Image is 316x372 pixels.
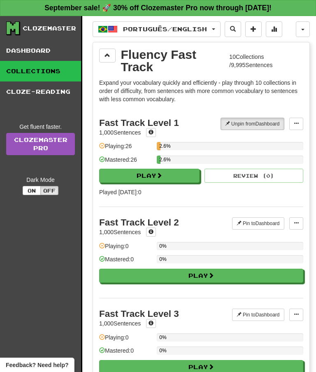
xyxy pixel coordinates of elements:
div: Fast Track Level 2 [99,217,179,228]
span: Português / English [123,26,207,33]
a: ClozemasterPro [6,133,75,155]
button: Pin toDashboard [232,217,284,230]
div: Fast Track Level 1 [99,118,179,128]
div: Fluency Fast Track [121,49,224,73]
div: 1,000 Sentences [99,128,141,137]
div: Playing: 0 [99,242,153,256]
div: Playing: 26 [99,142,153,156]
div: Fast Track Level 3 [99,309,179,319]
button: Add sentence to collection [245,21,262,37]
button: Português/English [93,21,221,37]
div: Clozemaster [23,24,76,33]
div: Playing: 0 [99,333,153,347]
div: 1,000 Sentences [99,228,141,236]
div: Dark Mode [6,176,75,184]
button: More stats [266,21,282,37]
strong: September sale! 🚀 30% off Clozemaster Pro now through [DATE]! [44,4,272,12]
button: Pin toDashboard [232,309,284,321]
div: 10 Collections / 9,995 Sentences [229,53,303,69]
span: Open feedback widget [6,361,68,369]
p: Expand your vocabulary quickly and efficiently - play through 10 collections in order of difficul... [99,79,303,103]
div: Get fluent faster. [6,123,75,131]
button: Play [99,269,303,283]
div: Mastered: 0 [99,346,153,360]
div: 2.6% [159,156,160,164]
button: Off [40,186,58,195]
span: Played [DATE]: 0 [99,189,141,195]
div: Mastered: 0 [99,255,153,269]
div: Mastered: 26 [99,156,153,169]
button: Play [99,169,200,183]
button: Search sentences [225,21,241,37]
button: Review (0) [204,169,303,183]
div: 1,000 Sentences [99,319,141,328]
div: 2.6% [159,142,160,150]
button: On [23,186,41,195]
button: Unpin fromDashboard [221,118,284,130]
